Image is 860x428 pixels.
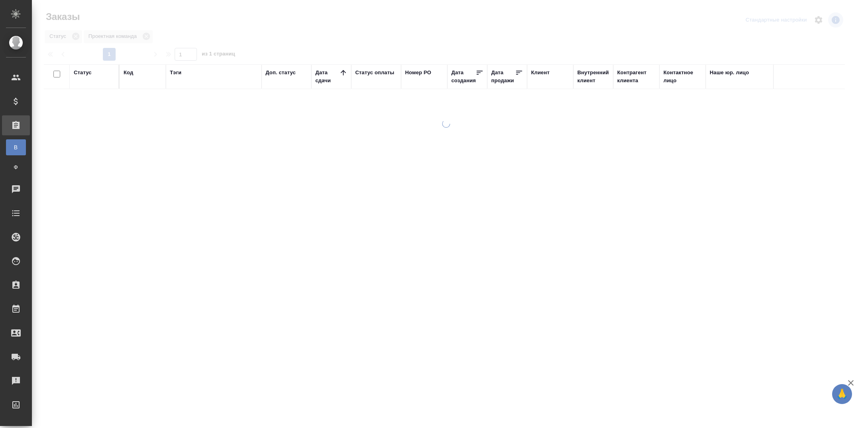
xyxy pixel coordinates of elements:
div: Тэги [170,69,181,77]
button: 🙏 [832,384,852,404]
span: 🙏 [835,386,849,402]
div: Дата продажи [491,69,515,85]
div: Статус [74,69,92,77]
div: Доп. статус [266,69,296,77]
span: Ф [10,163,22,171]
div: Дата сдачи [315,69,339,85]
div: Код [124,69,133,77]
div: Контактное лицо [663,69,702,85]
div: Наше юр. лицо [710,69,749,77]
div: Статус оплаты [355,69,394,77]
div: Дата создания [451,69,476,85]
div: Контрагент клиента [617,69,655,85]
span: В [10,143,22,151]
a: В [6,139,26,155]
div: Клиент [531,69,549,77]
div: Номер PO [405,69,431,77]
div: Внутренний клиент [577,69,609,85]
a: Ф [6,159,26,175]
